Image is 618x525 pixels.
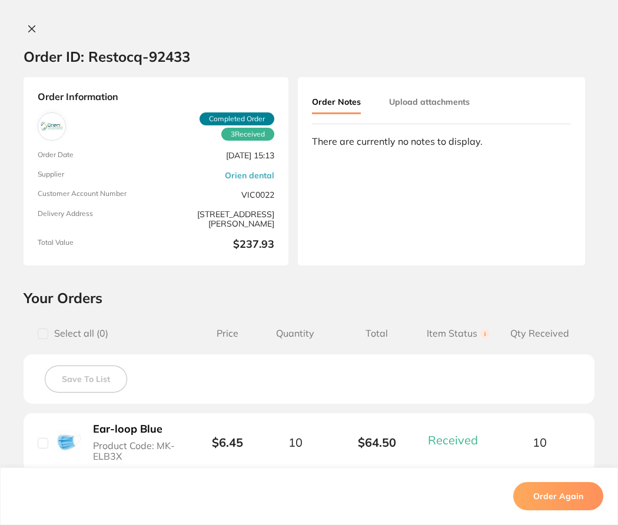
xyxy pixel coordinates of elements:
span: Completed Order [200,112,274,125]
button: Save To List [45,365,127,393]
img: Ear-loop Blue [57,430,81,453]
span: Select all ( 0 ) [48,328,108,339]
span: [STREET_ADDRESS][PERSON_NAME] [161,210,274,229]
b: $64.50 [336,436,417,449]
span: Product Code: MK-ELB3X [93,440,180,462]
span: 10 [533,436,547,449]
span: Quantity [255,328,336,339]
button: Ear-loop Blue Product Code: MK-ELB3X [89,423,183,462]
h2: Your Orders [24,289,594,307]
a: Orien dental [225,171,274,180]
span: Order Date [38,151,151,161]
img: Orien dental [41,115,63,138]
span: Total [336,328,417,339]
b: $6.45 [212,435,243,450]
button: Received [424,433,492,447]
b: Ear-loop Blue [93,423,162,436]
span: [DATE] 15:13 [161,151,274,161]
div: There are currently no notes to display. [312,136,571,147]
span: Total Value [38,238,151,251]
span: VIC0022 [161,190,274,200]
span: Qty Received [499,328,580,339]
span: Price [201,328,255,339]
h2: Order ID: Restocq- 92433 [24,48,190,65]
strong: Order Information [38,91,274,103]
button: Upload attachments [389,91,470,112]
button: Order Notes [312,91,361,114]
span: Supplier [38,170,151,180]
button: Order Again [513,482,603,510]
span: Customer Account Number [38,190,151,200]
span: Received [428,433,478,447]
span: 10 [288,436,303,449]
span: Delivery Address [38,210,151,229]
span: Item Status [417,328,499,339]
b: $237.93 [161,238,274,251]
span: Received [221,128,274,141]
